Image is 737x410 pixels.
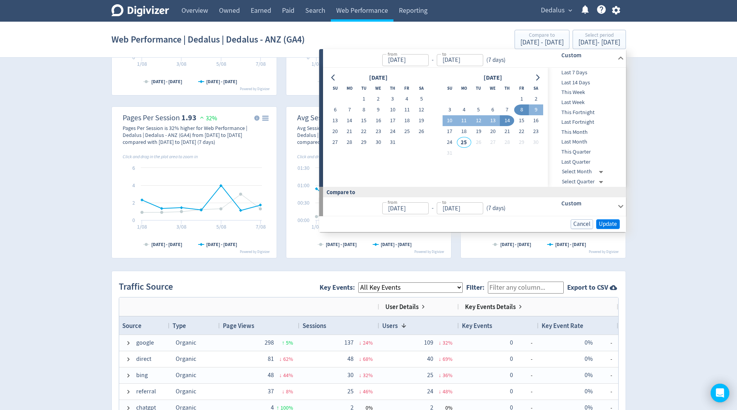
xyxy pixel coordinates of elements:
[176,371,196,379] span: Organic
[123,154,198,160] i: Click and drag in the plot area to zoom in
[548,108,624,117] span: This Fortnight
[216,60,226,67] text: 5/08
[326,241,357,248] text: [DATE] - [DATE]
[279,372,282,379] span: ↓
[136,368,148,383] span: bing
[298,199,310,206] text: 00:30
[538,4,574,17] button: Dedalus
[151,79,182,85] text: [DATE] - [DATE]
[457,126,471,137] button: 18
[548,148,624,156] span: This Quarter
[181,113,197,123] strong: 1.93
[122,321,142,330] span: Source
[462,321,492,330] span: Key Events
[297,125,431,145] div: Avg Session Time is 60% higher for Web Performance | Dedalus | Dedalus - ANZ (GA4) from [DATE] to...
[529,126,543,137] button: 23
[429,56,437,65] div: -
[548,128,624,137] span: This Month
[347,388,354,395] span: 25
[151,241,182,248] text: [DATE] - [DATE]
[311,223,321,230] text: 1/08
[471,104,486,115] button: 5
[443,137,457,148] button: 24
[529,83,543,94] th: Saturday
[255,60,265,67] text: 7/08
[562,167,606,177] div: Select Month
[414,94,429,104] button: 5
[357,137,371,148] button: 29
[385,115,400,126] button: 17
[561,199,614,208] h6: Custom
[176,355,196,363] span: Organic
[388,199,397,205] label: from
[541,4,565,17] span: Dedalus
[268,388,274,395] span: 37
[137,60,147,67] text: 1/08
[136,352,151,367] span: direct
[585,371,593,379] span: 0%
[136,335,154,350] span: google
[111,27,305,52] h1: Web Performance | Dedalus | Dedalus - ANZ (GA4)
[500,115,514,126] button: 14
[515,30,569,49] button: Compare to[DATE] - [DATE]
[443,355,453,362] span: 69 %
[328,126,342,137] button: 20
[443,126,457,137] button: 17
[500,83,514,94] th: Thursday
[385,126,400,137] button: 24
[548,78,624,88] div: Last 14 Days
[414,104,429,115] button: 12
[548,157,624,167] div: Last Quarter
[567,7,574,14] span: expand_more
[486,126,500,137] button: 20
[371,104,385,115] button: 9
[289,110,448,255] svg: Avg Session Time 00:00:34 45%
[319,187,626,197] div: Compare to
[206,79,237,85] text: [DATE] - [DATE]
[548,158,624,166] span: Last Quarter
[466,283,488,292] label: Filter:
[311,60,321,67] text: 1/08
[481,73,504,83] div: [DATE]
[115,110,274,255] svg: Pages Per Session 1.80 39%
[303,321,326,330] span: Sessions
[578,39,620,46] div: [DATE] - [DATE]
[532,72,543,83] button: Go to next month
[297,113,353,123] dt: Avg Session Time
[342,126,357,137] button: 21
[136,384,156,399] span: referral
[483,204,506,213] div: ( 7 days )
[578,32,620,39] div: Select period
[328,83,342,94] th: Sunday
[513,352,532,367] span: -
[132,164,135,171] text: 6
[176,388,196,395] span: Organic
[548,79,624,87] span: Last 14 Days
[371,83,385,94] th: Wednesday
[286,388,293,395] span: 8 %
[359,388,362,395] span: ↓
[240,249,270,254] text: Powered by Digivizer
[320,283,358,292] label: Key Events:
[223,321,254,330] span: Page Views
[298,217,310,224] text: 00:00
[206,241,237,248] text: [DATE] - [DATE]
[342,83,357,94] th: Monday
[471,83,486,94] th: Tuesday
[457,137,471,148] button: 25
[240,87,270,91] text: Powered by Digivizer
[548,117,624,127] div: Last Fortnight
[400,94,414,104] button: 4
[500,241,531,248] text: [DATE] - [DATE]
[357,83,371,94] th: Tuesday
[414,126,429,137] button: 26
[132,199,135,206] text: 2
[585,355,593,363] span: 0%
[513,368,532,383] span: -
[342,115,357,126] button: 14
[279,355,282,362] span: ↓
[593,352,612,367] span: -
[520,39,564,46] div: [DATE] - [DATE]
[176,60,186,67] text: 3/08
[439,372,441,379] span: ↓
